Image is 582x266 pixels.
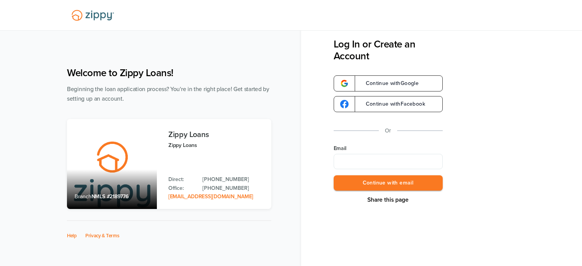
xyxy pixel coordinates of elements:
img: Lender Logo [67,7,119,24]
button: Share This Page [365,196,411,204]
img: google-logo [340,100,349,108]
a: Email Address: zippyguide@zippymh.com [168,193,253,200]
input: Email Address [334,154,443,169]
span: Continue with Facebook [358,101,425,107]
p: Office: [168,184,195,193]
label: Email [334,145,443,152]
p: Direct: [168,175,195,184]
p: Zippy Loans [168,141,264,150]
span: NMLS #2189776 [91,193,129,200]
img: google-logo [340,79,349,88]
p: Or [385,126,391,135]
h3: Zippy Loans [168,131,264,139]
a: google-logoContinue withFacebook [334,96,443,112]
a: Help [67,233,77,239]
span: Continue with Google [358,81,419,86]
a: google-logoContinue withGoogle [334,75,443,91]
a: Office Phone: 512-975-2947 [202,184,264,193]
span: Beginning the loan application process? You're in the right place! Get started by setting up an a... [67,86,269,102]
span: Branch [75,193,91,200]
h3: Log In or Create an Account [334,38,443,62]
button: Continue with email [334,175,443,191]
a: Direct Phone: 512-975-2947 [202,175,264,184]
a: Privacy & Terms [85,233,119,239]
h1: Welcome to Zippy Loans! [67,67,271,79]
